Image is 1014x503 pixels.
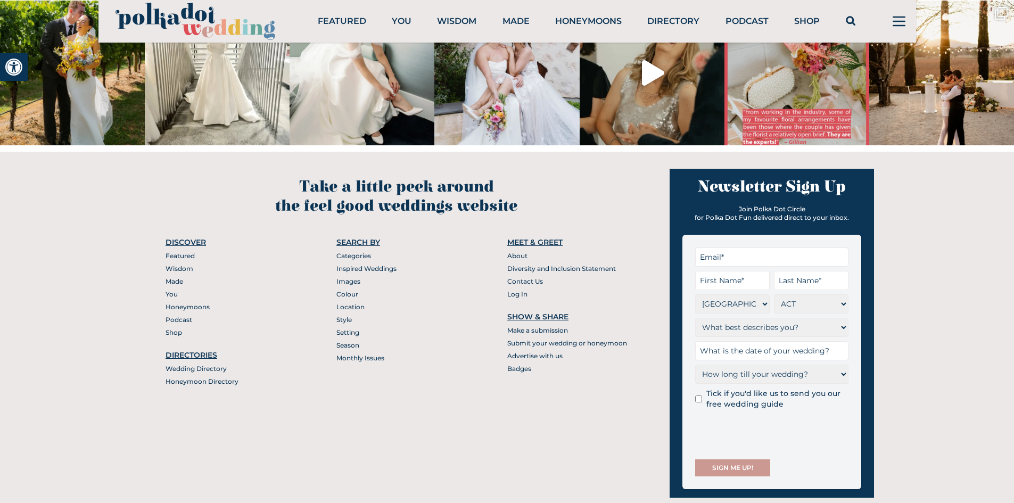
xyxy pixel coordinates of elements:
a: Advertise with us [507,352,563,360]
a: Honeymoons [555,16,622,26]
a: Setting [336,328,359,336]
h3: Search By [336,237,456,248]
img: “Make it as intimate as you can in however that looks to you.” – @Jess.courtney_ @liz__sharpe & @... [434,1,579,145]
a: Season [336,341,359,349]
a: Monthly Issues [336,354,384,362]
a: Wisdom [166,265,193,273]
a: Style [336,316,352,324]
a: Clone [869,1,1014,145]
a: Categories [336,252,371,260]
img: We sort through thousands of wedding photos on the weekly, and there’s this moment we’ve come to ... [580,1,724,145]
img: The brief? Tuscan wedding magic.⁠ ⁠ The location? Feathertop Winery, right in the heart of Region... [869,1,1014,145]
h3: Meet & Greet [507,237,627,248]
svg: Clone [995,7,1008,20]
div: Join Polka Dot Circle [682,205,861,213]
a: Made [502,16,530,26]
a: Colour [336,290,358,298]
a: Clone [434,1,579,145]
a: You [392,16,411,26]
img: PolkaDotWedding.svg [116,3,275,40]
a: Contact Us [507,277,543,285]
input: Last Name* [774,271,848,290]
div: Take a little peek around [275,177,517,196]
a: Log In [507,290,527,298]
a: Images [336,277,360,285]
label: Tick if you'd like us to send you our free wedding guide [706,388,848,409]
a: Make a submission [507,326,568,334]
img: The secret to truly stunning weddings is trusting the experts you’ve chosen to bring your vision ... [724,1,869,145]
a: Shop [794,16,820,26]
a: Featured [166,252,195,260]
a: Directory [647,16,699,26]
a: Submit your wedding or honeymoon [507,339,627,347]
a: Diversity and Inclusion Statement [507,265,616,273]
iframe: reCAPTCHA [695,409,857,451]
input: First Name* [695,271,770,290]
h3: Show & Share [507,311,627,322]
a: Badges [507,365,531,373]
h3: Discover [166,237,285,248]
input: Email* [695,248,848,267]
a: Play [580,1,724,145]
a: You [166,290,178,298]
input: SIGN ME UP! [695,459,770,476]
a: Shop [166,328,182,336]
a: Podcast [726,16,769,26]
a: About [507,252,527,260]
a: Honeymoon Directory [166,377,238,385]
svg: Play [642,60,664,86]
h3: Newsletter Sign Up [682,177,861,196]
div: the feel good weddings website [275,196,517,216]
a: Featured [318,16,366,26]
a: Location [336,303,365,311]
a: Inspired Weddings [336,265,397,273]
h3: Directories [166,350,285,360]
a: Made [166,277,183,285]
div: for Polka Dot Fun delivered direct to your inbox. [682,213,861,222]
a: Podcast [166,316,192,324]
img: Your wedding day isn’t just about the future; it’s also about honouring the past. One of the most... [290,1,434,145]
a: Honeymoons [166,303,210,311]
a: Wisdom [437,16,476,26]
img: Milla Nova's latest collection 'Pearl of the Season' has just arrived in Australia! 🦪 Looking for... [145,1,290,145]
input: What is the date of your wedding? [695,341,848,360]
a: Wedding Directory [166,365,227,373]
